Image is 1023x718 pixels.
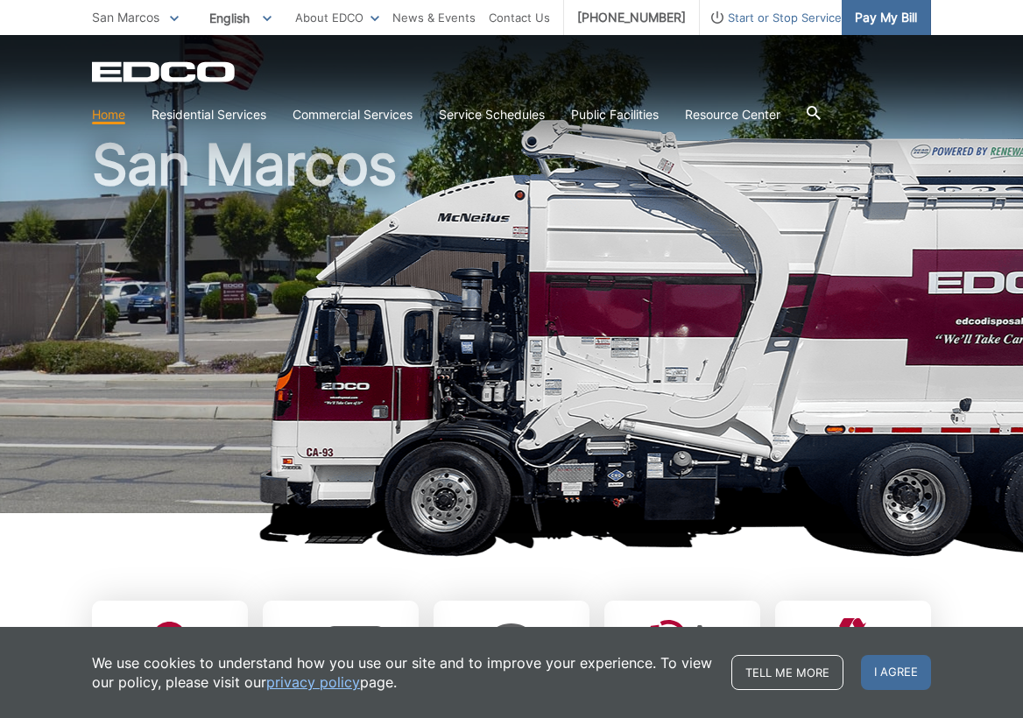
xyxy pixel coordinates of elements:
h1: San Marcos [92,137,931,521]
a: EDCD logo. Return to the homepage. [92,61,237,82]
a: Residential Services [152,105,266,124]
a: News & Events [392,8,476,27]
span: Pay My Bill [855,8,917,27]
a: Contact Us [489,8,550,27]
span: I agree [861,655,931,690]
a: privacy policy [266,672,360,692]
a: Home [92,105,125,124]
a: Public Facilities [571,105,659,124]
span: San Marcos [92,10,159,25]
a: Tell me more [731,655,843,690]
a: Service Schedules [439,105,545,124]
a: About EDCO [295,8,379,27]
span: English [196,4,285,32]
a: Commercial Services [293,105,413,124]
a: Resource Center [685,105,780,124]
p: We use cookies to understand how you use our site and to improve your experience. To view our pol... [92,653,714,692]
